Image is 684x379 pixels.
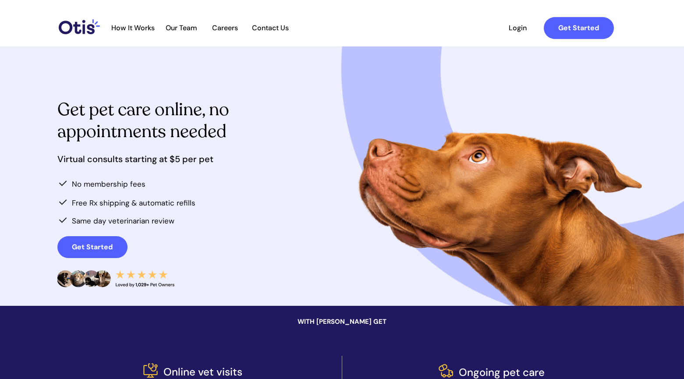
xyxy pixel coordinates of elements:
[57,98,229,143] span: Get pet care online, no appointments needed
[298,317,386,326] span: WITH [PERSON_NAME] GET
[163,365,242,379] span: Online vet visits
[498,17,538,39] a: Login
[558,23,599,32] strong: Get Started
[248,24,294,32] a: Contact Us
[160,24,203,32] a: Our Team
[498,24,538,32] span: Login
[72,216,174,226] span: Same day veterinarian review
[57,236,128,258] a: Get Started
[459,365,545,379] span: Ongoing pet care
[544,17,614,39] a: Get Started
[72,242,113,251] strong: Get Started
[57,153,213,165] span: Virtual consults starting at $5 per pet
[72,198,195,208] span: Free Rx shipping & automatic refills
[204,24,247,32] a: Careers
[72,179,145,189] span: No membership fees
[107,24,159,32] a: How It Works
